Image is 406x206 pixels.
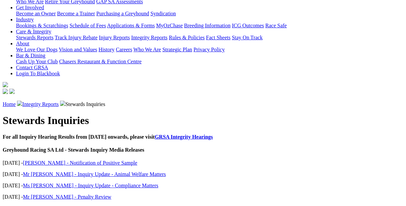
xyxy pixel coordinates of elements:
[3,147,403,153] h4: Greyhound Racing SA Ltd - Stewards Inquiry Media Releases
[59,47,97,52] a: Vision and Values
[57,11,95,16] a: Become a Trainer
[169,35,205,40] a: Rules & Policies
[23,171,166,177] a: Mr [PERSON_NAME] - Inquiry Update - Animal Welfare Matters
[16,59,58,64] a: Cash Up Your Club
[23,183,158,188] a: Ms [PERSON_NAME] - Inquiry Update - Compliance Matters
[232,23,264,28] a: ICG Outcomes
[206,35,231,40] a: Fact Sheets
[3,183,403,189] p: [DATE] -
[16,11,56,16] a: Become an Owner
[16,41,29,46] a: About
[17,101,22,106] img: chevron-right.svg
[16,53,45,58] a: Bar & Dining
[55,35,97,40] a: Track Injury Rebate
[16,47,403,53] div: About
[3,160,403,166] p: [DATE] -
[107,23,155,28] a: Applications & Forms
[60,101,65,106] img: chevron-right.svg
[184,23,231,28] a: Breeding Information
[155,134,213,140] a: GRSA Integrity Hearings
[98,47,114,52] a: History
[16,11,403,17] div: Get Involved
[59,59,141,64] a: Chasers Restaurant & Function Centre
[265,23,287,28] a: Race Safe
[16,59,403,65] div: Bar & Dining
[3,134,213,140] b: For all Inquiry Hearing Results from [DATE] onwards, please visit
[16,23,68,28] a: Bookings & Scratchings
[16,47,57,52] a: We Love Our Dogs
[96,11,149,16] a: Purchasing a Greyhound
[99,35,130,40] a: Injury Reports
[232,35,263,40] a: Stay On Track
[3,89,8,94] img: facebook.svg
[23,194,111,200] a: Mr [PERSON_NAME] - Penalty Review
[3,171,403,177] p: [DATE] -
[23,160,137,166] a: [PERSON_NAME] - Notification of Positive Sample
[150,11,176,16] a: Syndication
[3,114,403,127] h1: Stewards Inquiries
[22,101,59,107] a: Integrity Reports
[116,47,132,52] a: Careers
[16,35,403,41] div: Care & Integrity
[3,101,16,107] a: Home
[3,82,8,87] img: logo-grsa-white.png
[9,89,15,94] img: twitter.svg
[16,29,51,34] a: Care & Integrity
[16,5,44,10] a: Get Involved
[16,65,48,70] a: Contact GRSA
[16,17,34,22] a: Industry
[133,47,161,52] a: Who We Are
[131,35,167,40] a: Integrity Reports
[3,101,403,107] p: Stewards Inquiries
[162,47,192,52] a: Strategic Plan
[3,194,403,200] p: [DATE] -
[193,47,225,52] a: Privacy Policy
[16,23,403,29] div: Industry
[16,35,53,40] a: Stewards Reports
[69,23,106,28] a: Schedule of Fees
[156,23,183,28] a: MyOzChase
[16,71,60,76] a: Login To Blackbook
